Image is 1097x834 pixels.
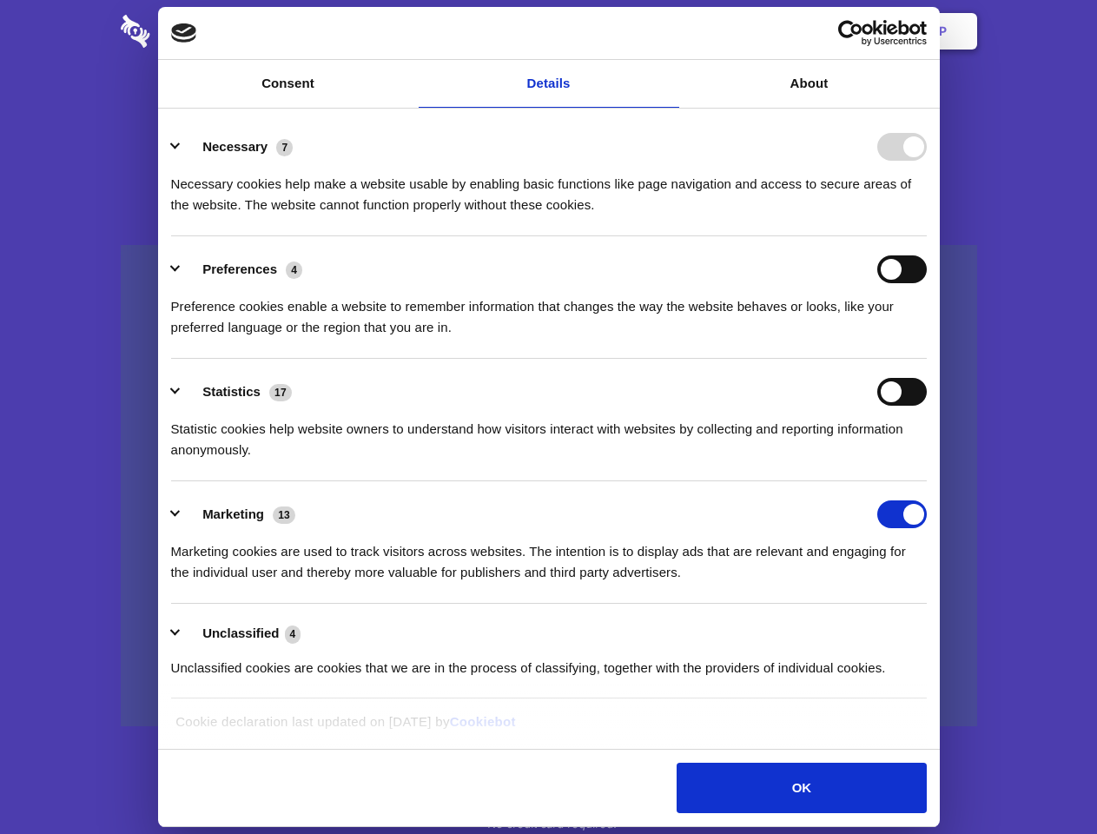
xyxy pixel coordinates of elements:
img: logo [171,23,197,43]
div: Necessary cookies help make a website usable by enabling basic functions like page navigation and... [171,161,927,215]
a: Login [788,4,863,58]
label: Marketing [202,506,264,521]
button: Necessary (7) [171,133,304,161]
a: Contact [704,4,784,58]
span: 4 [286,261,302,279]
div: Cookie declaration last updated on [DATE] by [162,712,935,745]
img: logo-wordmark-white-trans-d4663122ce5f474addd5e946df7df03e33cb6a1c49d2221995e7729f52c070b2.svg [121,15,269,48]
a: Usercentrics Cookiebot - opens in a new window [775,20,927,46]
div: Marketing cookies are used to track visitors across websites. The intention is to display ads tha... [171,528,927,583]
a: Details [419,60,679,108]
a: Pricing [510,4,585,58]
button: Unclassified (4) [171,623,312,645]
label: Necessary [202,139,268,154]
span: 13 [273,506,295,524]
label: Preferences [202,261,277,276]
h1: Eliminate Slack Data Loss. [121,78,977,141]
div: Statistic cookies help website owners to understand how visitors interact with websites by collec... [171,406,927,460]
button: Marketing (13) [171,500,307,528]
span: 7 [276,139,293,156]
a: Wistia video thumbnail [121,245,977,727]
label: Statistics [202,384,261,399]
h4: Auto-redaction of sensitive data, encrypted data sharing and self-destructing private chats. Shar... [121,158,977,215]
div: Unclassified cookies are cookies that we are in the process of classifying, together with the pro... [171,645,927,678]
button: Preferences (4) [171,255,314,283]
iframe: Drift Widget Chat Controller [1010,747,1076,813]
span: 4 [285,625,301,643]
div: Preference cookies enable a website to remember information that changes the way the website beha... [171,283,927,338]
button: OK [677,763,926,813]
a: Consent [158,60,419,108]
button: Statistics (17) [171,378,303,406]
a: About [679,60,940,108]
a: Cookiebot [450,714,516,729]
span: 17 [269,384,292,401]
